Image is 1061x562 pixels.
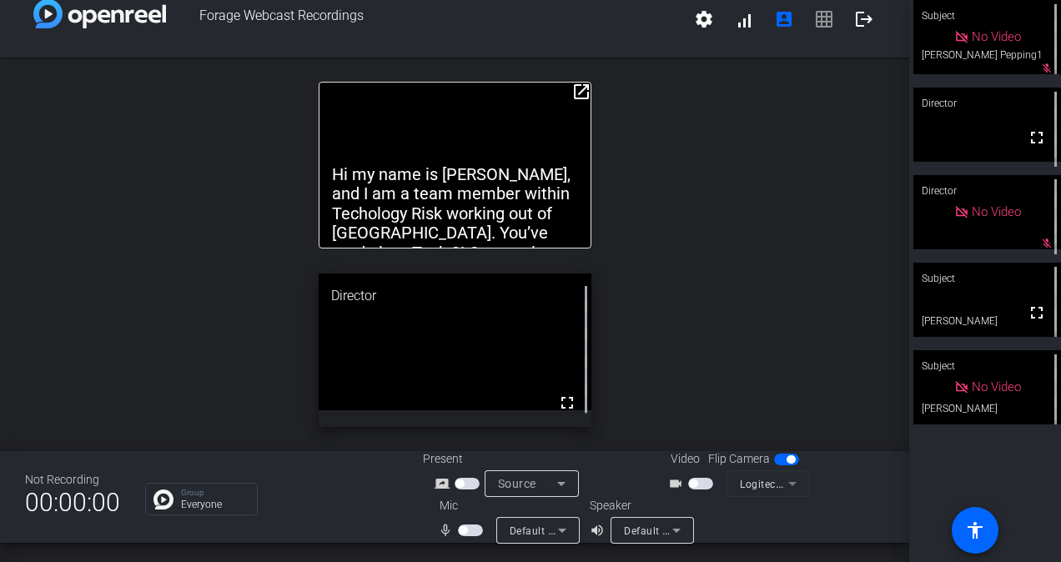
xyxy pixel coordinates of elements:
div: Subject [913,350,1061,382]
mat-icon: volume_up [590,520,610,540]
div: Director [913,88,1061,119]
span: Video [671,450,700,468]
mat-icon: account_box [774,9,794,29]
span: Source [498,477,536,490]
p: Group [181,489,249,497]
span: Default - Microphone (Logitech StreamCam) (046d:0893) [510,524,788,537]
img: Chat Icon [153,489,173,509]
span: No Video [972,379,1021,394]
mat-icon: mic_none [438,520,458,540]
span: 00:00:00 [25,482,120,523]
mat-icon: accessibility [965,520,985,540]
span: Default - HP 24mh (HD Audio Driver for Display Audio) [624,524,891,537]
mat-icon: screen_share_outline [435,474,455,494]
div: Subject [913,263,1061,294]
p: Everyone [181,499,249,509]
mat-icon: videocam_outline [668,474,688,494]
div: Mic [423,497,590,514]
mat-icon: fullscreen [557,393,577,413]
div: Present [423,450,590,468]
span: Flip Camera [708,450,770,468]
span: No Video [972,29,1021,44]
mat-icon: logout [854,9,874,29]
mat-icon: open_in_new [571,82,591,102]
div: Speaker [590,497,690,514]
mat-icon: fullscreen [1027,303,1047,323]
mat-icon: fullscreen [1027,128,1047,148]
div: Director [319,273,591,319]
div: Not Recording [25,471,120,489]
div: Director [913,175,1061,207]
p: Hi my name is [PERSON_NAME], and I am a team member within Techology Risk working out of [GEOGRAP... [332,165,578,399]
mat-icon: settings [694,9,714,29]
span: No Video [972,204,1021,219]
